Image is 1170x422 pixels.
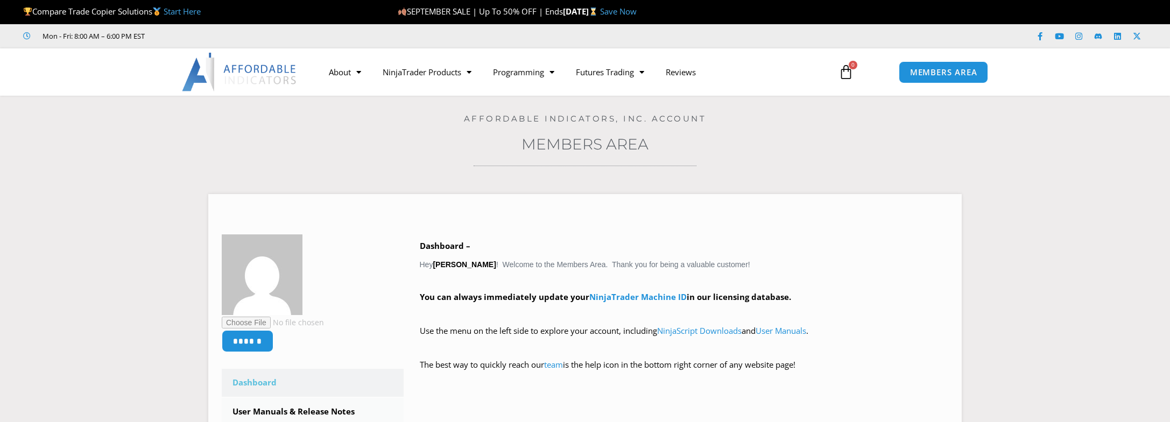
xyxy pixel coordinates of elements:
[24,8,32,16] img: 🏆
[464,113,707,124] a: Affordable Indicators, Inc. Account
[899,61,989,83] a: MEMBERS AREA
[433,260,496,269] strong: [PERSON_NAME]
[589,291,687,302] a: NinjaTrader Machine ID
[563,6,600,17] strong: [DATE]
[398,8,406,16] img: 🍂
[23,6,201,17] span: Compare Trade Copier Solutions
[822,56,870,88] a: 0
[420,240,470,251] b: Dashboard –
[318,60,372,84] a: About
[420,291,791,302] strong: You can always immediately update your in our licensing database.
[318,60,826,84] nav: Menu
[164,6,201,17] a: Start Here
[420,239,949,388] div: Hey ! Welcome to the Members Area. Thank you for being a valuable customer!
[40,30,145,42] span: Mon - Fri: 8:00 AM – 6:00 PM EST
[756,325,806,336] a: User Manuals
[544,359,563,370] a: team
[398,6,563,17] span: SEPTEMBER SALE | Up To 50% OFF | Ends
[655,60,707,84] a: Reviews
[657,325,742,336] a: NinjaScript Downloads
[160,31,321,41] iframe: Customer reviews powered by Trustpilot
[589,8,597,16] img: ⌛
[600,6,637,17] a: Save Now
[182,53,298,91] img: LogoAI | Affordable Indicators – NinjaTrader
[420,357,949,388] p: The best way to quickly reach our is the help icon in the bottom right corner of any website page!
[222,234,302,315] img: e42338b200933deb5980854652d0cb504c2eebfa7df083da2bcaa022e66baae8
[910,68,977,76] span: MEMBERS AREA
[222,369,404,397] a: Dashboard
[521,135,649,153] a: Members Area
[849,61,857,69] span: 0
[372,60,482,84] a: NinjaTrader Products
[565,60,655,84] a: Futures Trading
[420,324,949,354] p: Use the menu on the left side to explore your account, including and .
[153,8,161,16] img: 🥇
[482,60,565,84] a: Programming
